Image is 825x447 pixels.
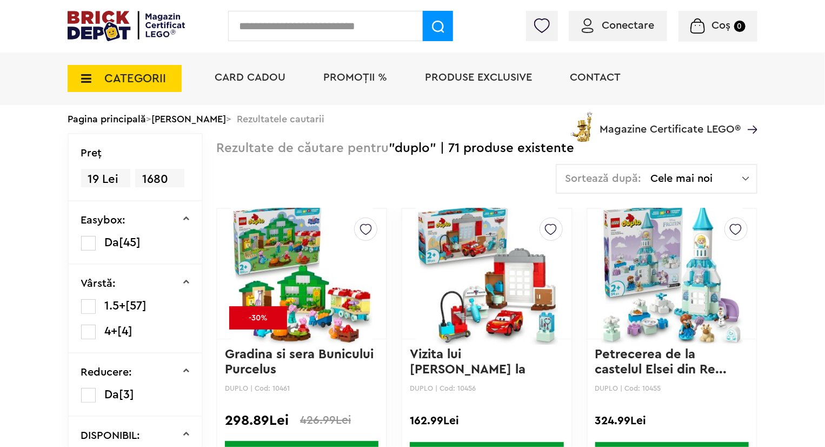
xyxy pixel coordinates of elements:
[229,306,287,330] div: -30%
[410,414,563,428] div: 162.99Lei
[410,348,529,406] a: Vizita lui [PERSON_NAME] la garajul lui [PERSON_NAME]
[105,300,126,312] span: 1.5+
[104,73,166,84] span: CATEGORII
[323,72,387,83] a: PROMOȚII %
[595,348,727,376] a: Petrecerea de la castelul Elsei din Re...
[118,325,133,337] span: [4]
[105,325,118,337] span: 4+
[734,21,746,32] small: 0
[425,72,532,83] a: Produse exclusive
[81,278,116,289] p: Vârstă:
[119,236,141,248] span: [45]
[81,215,126,226] p: Easybox:
[126,300,147,312] span: [57]
[570,72,621,83] a: Contact
[565,173,641,184] span: Sortează după:
[135,169,184,205] span: 1680 Lei
[225,384,378,392] p: DUPLO | Cod: 10461
[105,236,119,248] span: Da
[81,148,102,159] p: Preţ
[595,414,749,428] div: 324.99Lei
[600,110,741,135] span: Magazine Certificate LEGO®
[105,389,119,400] span: Da
[81,367,132,378] p: Reducere:
[215,72,285,83] a: Card Cadou
[300,415,351,426] span: 426.99Lei
[119,389,135,400] span: [3]
[712,20,731,31] span: Coș
[225,414,289,427] span: 298.89Lei
[601,198,743,350] img: Petrecerea de la castelul Elsei din Regatul de gheata
[81,169,130,190] span: 19 Lei
[410,384,563,392] p: DUPLO | Cod: 10456
[225,348,377,376] a: Gradina si sera Bunicului Purcelus
[741,110,757,121] a: Magazine Certificate LEGO®
[582,20,654,31] a: Conectare
[602,20,654,31] span: Conectare
[595,384,749,392] p: DUPLO | Cod: 10455
[231,198,372,350] img: Gradina si sera Bunicului Purcelus
[416,198,557,350] img: Vizita lui McQueen la garajul lui Doc
[650,173,742,184] span: Cele mai noi
[216,133,574,164] div: "duplo" | 71 produse existente
[216,142,389,155] span: Rezultate de căutare pentru
[81,430,141,441] p: DISPONIBIL:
